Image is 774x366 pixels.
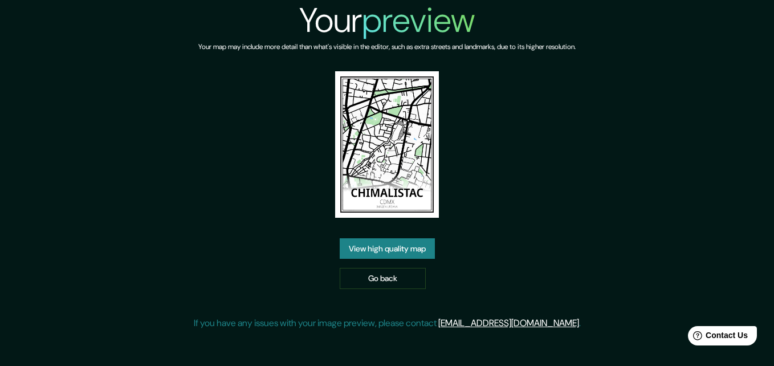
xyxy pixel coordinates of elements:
[340,238,435,259] a: View high quality map
[673,322,761,353] iframe: Help widget launcher
[194,316,581,330] p: If you have any issues with your image preview, please contact .
[438,317,579,329] a: [EMAIL_ADDRESS][DOMAIN_NAME]
[335,71,439,218] img: created-map-preview
[340,268,426,289] a: Go back
[198,41,576,53] h6: Your map may include more detail than what's visible in the editor, such as extra streets and lan...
